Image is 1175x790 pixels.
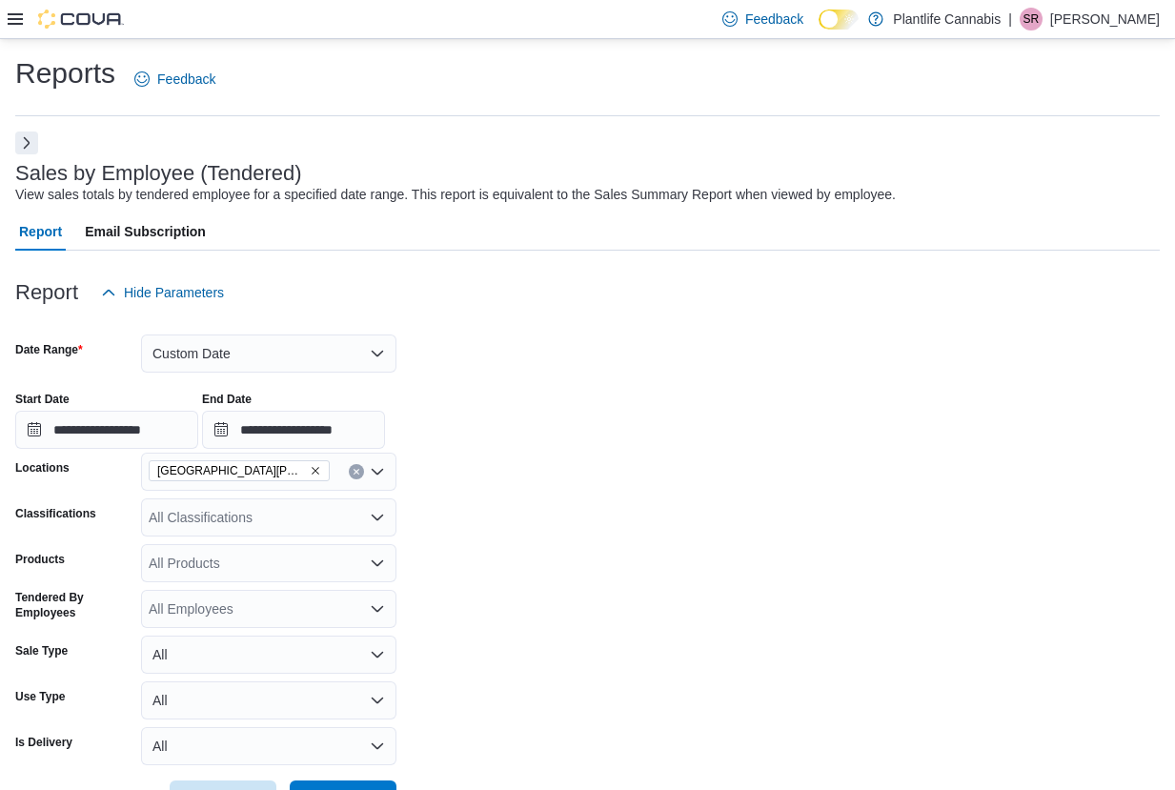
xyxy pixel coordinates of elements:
[310,465,321,476] button: Remove Fort McMurray - Eagle Ridge from selection in this group
[15,411,198,449] input: Press the down key to open a popover containing a calendar.
[149,460,330,481] span: Fort McMurray - Eagle Ridge
[93,273,232,312] button: Hide Parameters
[15,643,68,658] label: Sale Type
[370,510,385,525] button: Open list of options
[15,392,70,407] label: Start Date
[1008,8,1012,30] p: |
[15,506,96,521] label: Classifications
[15,689,65,704] label: Use Type
[15,342,83,357] label: Date Range
[124,283,224,302] span: Hide Parameters
[141,334,396,373] button: Custom Date
[202,392,252,407] label: End Date
[745,10,803,29] span: Feedback
[370,464,385,479] button: Open list of options
[370,601,385,617] button: Open list of options
[349,464,364,479] button: Clear input
[819,10,859,30] input: Dark Mode
[370,556,385,571] button: Open list of options
[19,213,62,251] span: Report
[15,735,72,750] label: Is Delivery
[15,54,115,92] h1: Reports
[202,411,385,449] input: Press the down key to open a popover containing a calendar.
[141,636,396,674] button: All
[15,185,896,205] div: View sales totals by tendered employee for a specified date range. This report is equivalent to t...
[141,681,396,719] button: All
[893,8,1001,30] p: Plantlife Cannabis
[1050,8,1160,30] p: [PERSON_NAME]
[141,727,396,765] button: All
[127,60,223,98] a: Feedback
[15,590,133,620] label: Tendered By Employees
[15,552,65,567] label: Products
[1023,8,1040,30] span: SR
[1020,8,1043,30] div: Skyler Rowsell
[15,162,302,185] h3: Sales by Employee (Tendered)
[15,132,38,154] button: Next
[15,460,70,476] label: Locations
[157,70,215,89] span: Feedback
[15,281,78,304] h3: Report
[157,461,306,480] span: [GEOGRAPHIC_DATA][PERSON_NAME] - [GEOGRAPHIC_DATA]
[38,10,124,29] img: Cova
[85,213,206,251] span: Email Subscription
